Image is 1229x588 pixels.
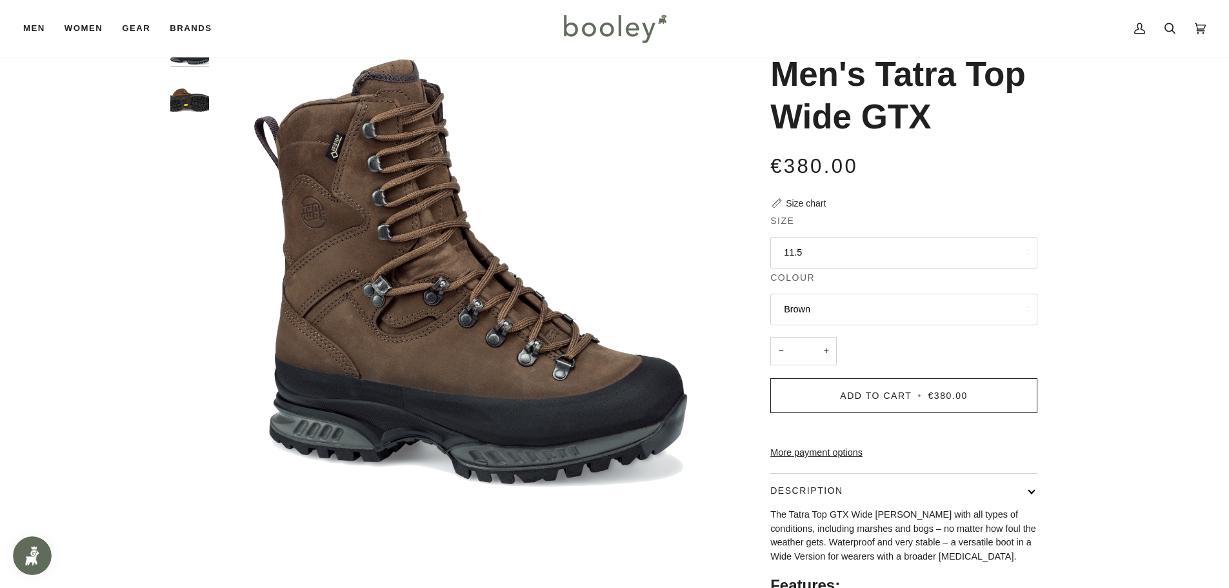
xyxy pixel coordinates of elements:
button: 11.5 [770,237,1037,269]
span: Colour [770,271,815,285]
button: Description [770,474,1037,508]
span: Brands [170,22,212,35]
button: + [816,337,837,366]
span: • [915,390,924,401]
div: Size chart [786,197,826,210]
input: Quantity [770,337,837,366]
span: Women [65,22,103,35]
iframe: Button to open loyalty program pop-up [13,536,52,575]
img: Hanwag Men's Tatra Top Wide GTX - Booley Galway [170,76,209,114]
div: Hanwag Men's Tatra Top Wide GTX Brown - Booley Galway [215,26,726,536]
button: Add to Cart • €380.00 [770,378,1037,413]
span: €380.00 [928,390,968,401]
span: Size [770,214,794,228]
button: Brown [770,294,1037,325]
img: Hanwag Men&#39;s Tatra Top Wide GTX Brown - Booley Galway [215,26,726,536]
span: Men [23,22,45,35]
h1: Men's Tatra Top Wide GTX [770,53,1028,138]
span: €380.00 [770,155,858,177]
img: Booley [558,10,671,47]
a: More payment options [770,446,1037,460]
p: The Tatra Top GTX Wide [PERSON_NAME] with all types of conditions, including marshes and bogs – n... [770,508,1037,564]
span: Gear [122,22,150,35]
button: − [770,337,791,366]
span: Add to Cart [840,390,912,401]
